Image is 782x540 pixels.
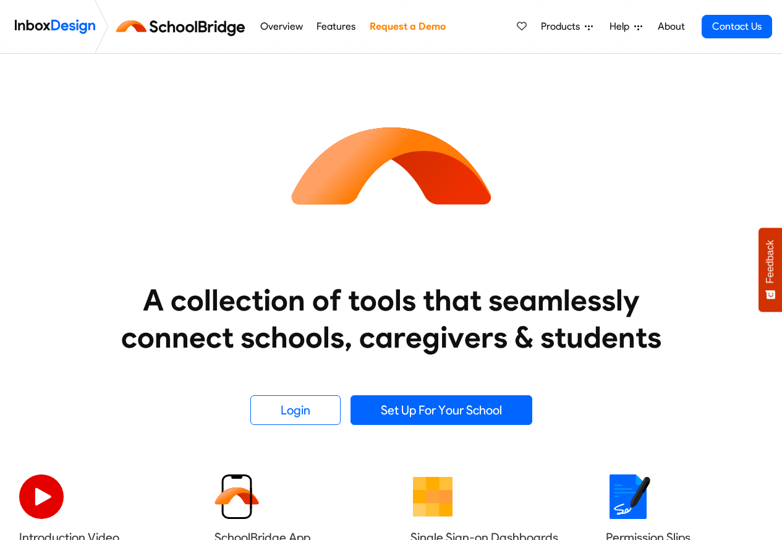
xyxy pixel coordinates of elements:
a: Set Up For Your School [351,395,532,425]
heading: A collection of tools that seamlessly connect schools, caregivers & students [98,281,685,356]
a: Features [313,14,359,39]
img: 2022_01_18_icon_signature.svg [606,474,650,519]
a: About [654,14,688,39]
span: Products [541,19,585,34]
img: 2022_01_13_icon_grid.svg [410,474,455,519]
img: icon_schoolbridge.svg [280,54,503,276]
a: Login [250,395,341,425]
a: Request a Demo [366,14,449,39]
img: 2022_07_11_icon_video_playback.svg [19,474,64,519]
a: Help [605,14,647,39]
button: Feedback - Show survey [759,228,782,312]
img: schoolbridge logo [114,12,253,41]
a: Contact Us [702,15,772,38]
span: Feedback [765,240,776,283]
span: Help [610,19,634,34]
a: Products [536,14,598,39]
img: 2022_01_13_icon_sb_app.svg [215,474,259,519]
a: Overview [257,14,306,39]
